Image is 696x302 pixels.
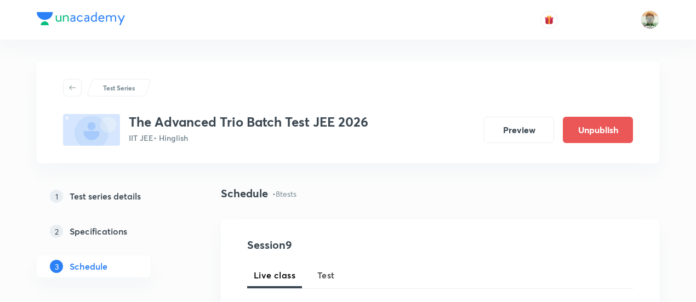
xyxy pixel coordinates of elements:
img: avatar [544,15,554,25]
a: Company Logo [37,12,125,28]
a: 2Specifications [37,220,186,242]
span: Live class [254,269,295,282]
p: Test Series [103,83,135,93]
p: • 8 tests [272,188,296,200]
a: 1Test series details [37,185,186,207]
h5: Specifications [70,225,127,238]
button: Preview [484,117,554,143]
button: Unpublish [563,117,633,143]
h4: Schedule [221,185,268,202]
p: 2 [50,225,63,238]
img: Company Logo [37,12,125,25]
h4: Session 9 [247,237,447,253]
img: fallback-thumbnail.png [63,114,120,146]
span: Test [317,269,335,282]
p: 1 [50,190,63,203]
p: 3 [50,260,63,273]
p: IIT JEE • Hinglish [129,132,368,144]
h3: The Advanced Trio Batch Test JEE 2026 [129,114,368,130]
h5: Test series details [70,190,141,203]
img: Ram Mohan Raav [641,10,659,29]
button: avatar [540,11,558,29]
h5: Schedule [70,260,107,273]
